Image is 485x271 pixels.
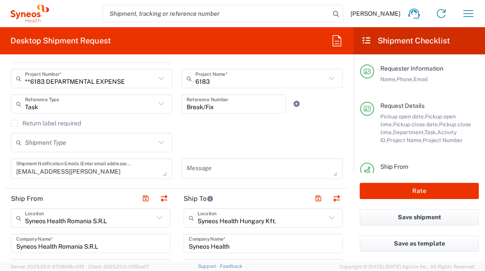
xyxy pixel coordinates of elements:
span: Department, [393,129,425,135]
h2: Desktop Shipment Request [11,36,111,46]
label: Return label required [11,120,81,127]
span: Copyright © [DATE]-[DATE] Agistix Inc., All Rights Reserved [340,263,474,271]
a: Add Reference [290,98,303,110]
span: Phone, [396,76,414,82]
span: [PERSON_NAME] [350,10,400,18]
span: Ship From [380,163,408,170]
button: Save as template [360,235,479,252]
span: Name, [380,76,396,82]
span: Server: 2025.20.0-970904bc0f3 [11,264,84,269]
span: Email [414,76,428,82]
h2: Ship To [184,194,214,203]
span: Client: 2025.20.0-035ba07 [88,264,149,269]
span: Request Details [380,102,425,109]
span: Pickup open date, [380,113,425,120]
span: Task, [425,129,437,135]
span: Project Name, [387,137,423,143]
span: Requester Information [380,65,443,72]
a: Feedback [220,264,242,269]
h2: Shipment Checklist [361,36,450,46]
button: Rate [360,183,479,199]
a: Support [198,264,220,269]
input: Shipment, tracking or reference number [103,5,330,22]
button: Save shipment [360,209,479,225]
h2: Ship From [11,194,43,203]
span: Project Number [423,137,463,143]
span: Pickup close date, [393,121,439,128]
